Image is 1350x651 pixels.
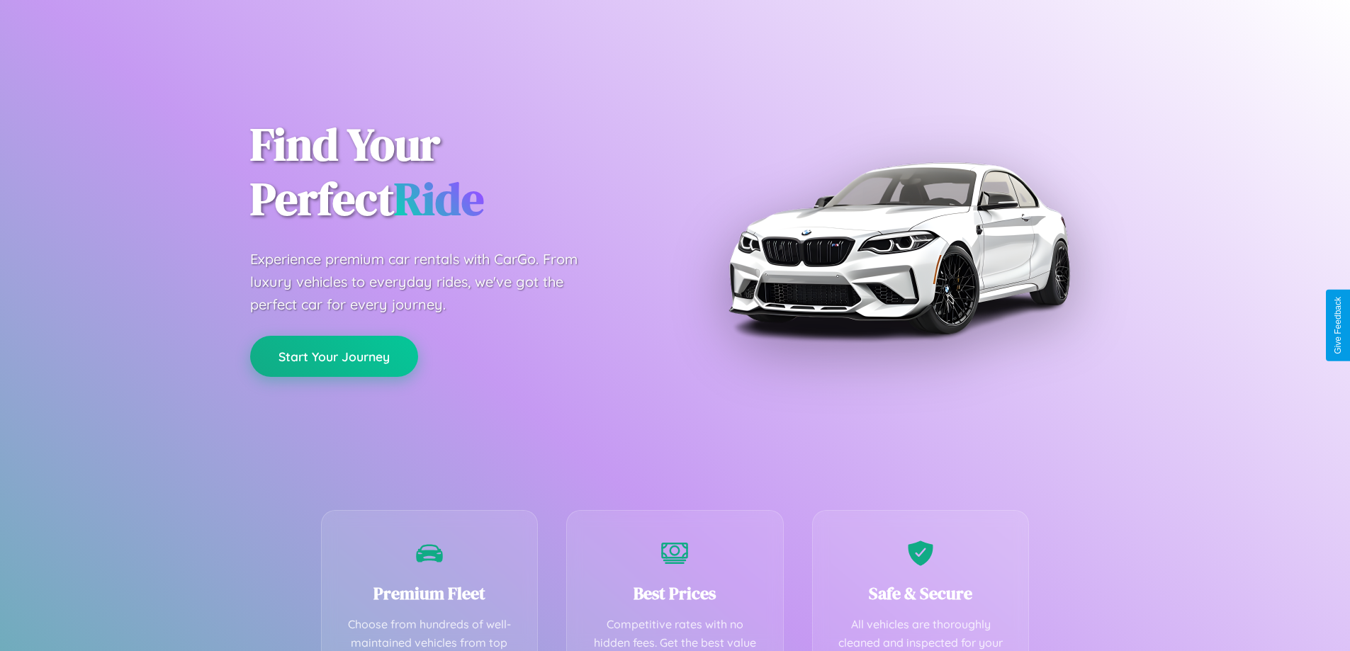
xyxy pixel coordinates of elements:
h3: Safe & Secure [834,582,1008,605]
span: Ride [394,168,484,230]
h3: Best Prices [588,582,762,605]
h3: Premium Fleet [343,582,517,605]
p: Experience premium car rentals with CarGo. From luxury vehicles to everyday rides, we've got the ... [250,248,604,316]
h1: Find Your Perfect [250,118,654,227]
div: Give Feedback [1333,297,1343,354]
button: Start Your Journey [250,336,418,377]
img: Premium BMW car rental vehicle [721,71,1076,425]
